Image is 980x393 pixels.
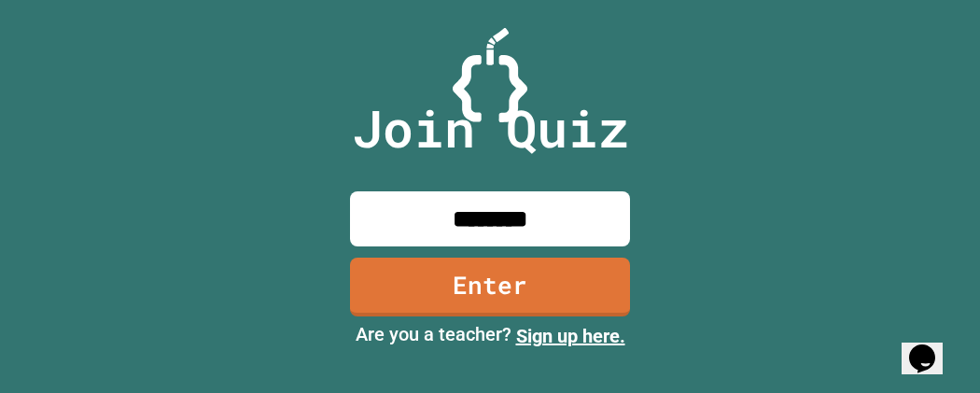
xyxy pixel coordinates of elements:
[516,325,625,347] a: Sign up here.
[350,258,630,316] a: Enter
[15,320,965,350] p: Are you a teacher?
[902,318,961,374] iframe: chat widget
[352,90,629,167] p: Join Quiz
[453,28,527,122] img: Logo.svg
